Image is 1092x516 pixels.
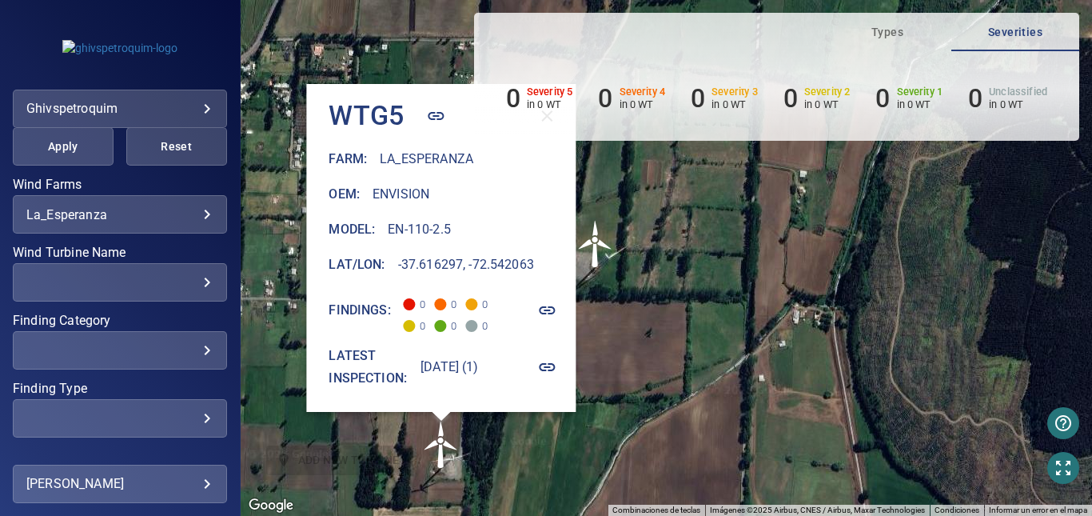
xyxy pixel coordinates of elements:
[875,83,943,114] li: Severity 1
[13,178,227,191] label: Wind Farms
[783,83,798,114] h6: 0
[62,40,177,56] img: ghivspetroquim-logo
[804,86,851,98] h6: Severity 2
[466,310,492,332] span: 0
[417,421,465,469] img: windFarmIcon.svg
[875,83,890,114] h6: 0
[620,98,666,110] p: in 0 WT
[13,246,227,259] label: Wind Turbine Name
[13,314,227,327] label: Finding Category
[691,83,705,114] h6: 0
[13,195,227,234] div: Wind Farms
[466,320,478,332] span: Severity Unclassified
[329,218,376,241] h6: Model :
[245,495,297,516] img: Google
[961,22,1070,42] span: Severities
[329,345,409,390] h6: Latest inspection:
[598,83,612,114] h6: 0
[373,183,429,206] h6: Envision
[126,127,227,166] button: Reset
[33,137,94,157] span: Apply
[329,183,361,206] h6: Oem :
[572,220,620,268] img: windFarmIcon.svg
[506,83,573,114] li: Severity 5
[691,83,758,114] li: Severity 3
[466,289,492,310] span: 0
[435,310,460,332] span: 0
[26,471,213,497] div: [PERSON_NAME]
[329,148,368,170] h6: Farm :
[13,263,227,302] div: Wind Turbine Name
[13,399,227,438] div: Finding Type
[13,331,227,370] div: Finding Category
[506,83,520,114] h6: 0
[420,356,479,378] h6: [DATE] (1)
[13,127,114,166] button: Apply
[435,298,447,310] span: Severity 4
[711,98,758,110] p: in 0 WT
[612,505,700,516] button: Combinaciones de teclas
[989,98,1047,110] p: in 0 WT
[417,421,465,469] gmp-advanced-marker: WTG5
[897,98,943,110] p: in 0 WT
[804,98,851,110] p: in 0 WT
[466,298,478,310] span: Severity 3
[329,254,385,276] h6: Lat/Lon :
[26,96,213,122] div: ghivspetroquim
[404,320,416,332] span: Severity 2
[380,148,473,170] h6: La_Esperanza
[620,86,666,98] h6: Severity 4
[146,137,207,157] span: Reset
[245,495,297,516] a: Abrir esta área en Google Maps (se abre en una ventana nueva)
[989,506,1087,514] a: Informar un error en el mapa
[13,90,227,128] div: ghivspetroquim
[404,289,429,310] span: 0
[329,99,405,133] h4: WTG5
[26,207,213,222] div: La_Esperanza
[897,86,943,98] h6: Severity 1
[527,86,573,98] h6: Severity 5
[398,254,534,276] h6: -37.616297, -72.542063
[435,289,460,310] span: 0
[329,299,391,322] h6: Findings:
[989,86,1047,98] h6: Unclassified
[404,310,429,332] span: 0
[783,83,851,114] li: Severity 2
[968,83,982,114] h6: 0
[711,86,758,98] h6: Severity 3
[968,83,1047,114] li: Severity Unclassified
[13,382,227,395] label: Finding Type
[572,220,620,268] gmp-advanced-marker: WTG4
[404,298,416,310] span: Severity 5
[598,83,665,114] li: Severity 4
[833,22,942,42] span: Types
[435,320,447,332] span: Severity 1
[527,98,573,110] p: in 0 WT
[935,506,979,514] a: Condiciones (se abre en una nueva pestaña)
[389,218,452,241] h6: EN-110-2.5
[710,506,925,514] span: Imágenes ©2025 Airbus, CNES / Airbus, Maxar Technologies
